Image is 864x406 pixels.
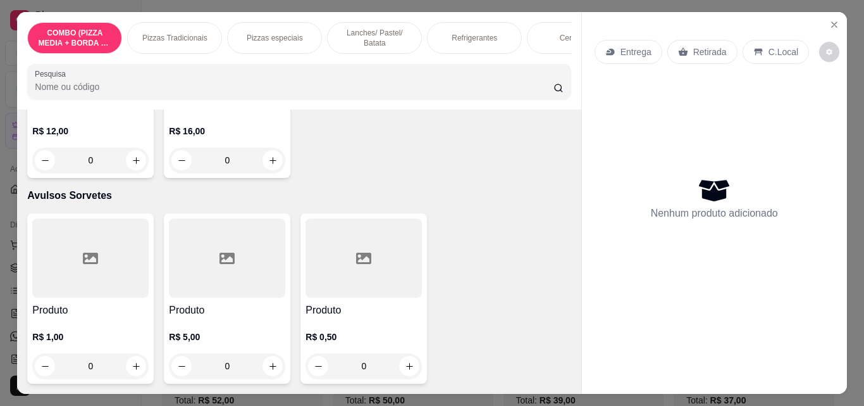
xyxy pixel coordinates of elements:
[35,356,55,376] button: decrease-product-quantity
[768,46,798,58] p: C.Local
[452,33,497,43] p: Refrigerantes
[32,303,149,318] h4: Produto
[338,28,411,48] p: Lanches/ Pastel/ Batata
[560,33,589,43] p: Cervejas
[819,42,839,62] button: decrease-product-quantity
[169,125,285,137] p: R$ 16,00
[308,356,328,376] button: decrease-product-quantity
[27,188,571,203] p: Avulsos Sorvetes
[142,33,207,43] p: Pizzas Tradicionais
[305,331,422,343] p: R$ 0,50
[35,80,553,93] input: Pesquisa
[262,356,283,376] button: increase-product-quantity
[651,206,778,221] p: Nenhum produto adicionado
[399,356,419,376] button: increase-product-quantity
[305,303,422,318] h4: Produto
[35,68,70,79] label: Pesquisa
[38,28,111,48] p: COMBO (PIZZA MEDIA + BORDA DE CHEDDAR OU REQUEIJÃO+ GUARANÁ 1L
[169,303,285,318] h4: Produto
[35,150,55,170] button: decrease-product-quantity
[171,356,192,376] button: decrease-product-quantity
[171,150,192,170] button: decrease-product-quantity
[247,33,303,43] p: Pizzas especiais
[262,150,283,170] button: increase-product-quantity
[126,356,146,376] button: increase-product-quantity
[169,331,285,343] p: R$ 5,00
[32,331,149,343] p: R$ 1,00
[126,150,146,170] button: increase-product-quantity
[620,46,651,58] p: Entrega
[32,125,149,137] p: R$ 12,00
[693,46,727,58] p: Retirada
[824,15,844,35] button: Close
